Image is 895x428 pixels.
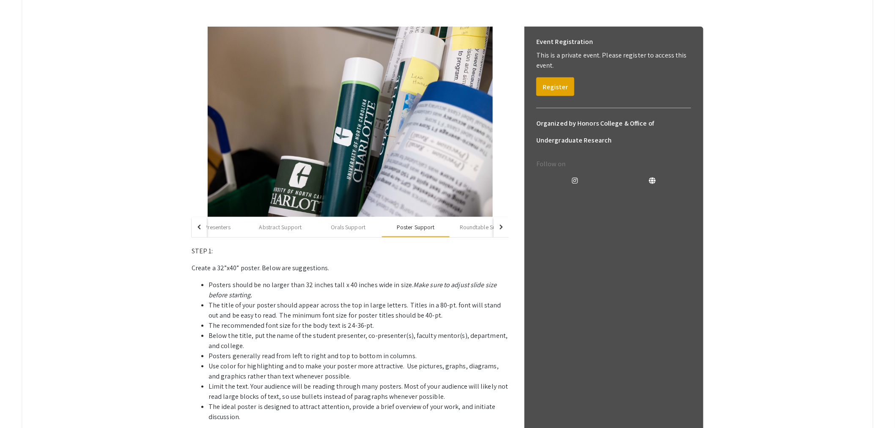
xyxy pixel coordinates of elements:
[195,223,231,232] div: For Presenters
[209,280,509,300] li: Posters should be no larger than 32 inches tall x 40 inches wide in size.
[460,223,510,232] div: Roundtable Support
[209,300,509,321] li: The title of your poster should appear across the top in large letters. Titles in a 80-pt. font w...
[397,223,434,232] div: Poster Support
[536,77,574,96] button: Register
[536,115,691,149] h6: Organized by Honors College & Office of Undergraduate Research
[209,381,509,402] li: Limit the text. Your audience will be reading through many posters. Most of your audience will li...
[331,223,365,232] div: Orals Support
[536,159,691,169] p: Follow on
[209,351,509,361] li: Posters generally read from left to right and top to bottom in columns.
[6,390,36,422] iframe: Chat
[536,33,593,50] h6: Event Registration
[192,263,509,273] p: Create a 32”x40” poster. Below are suggestions.
[208,27,493,217] img: 59b9fcbe-6bc5-4e6d-967d-67fe823bd54b.jpg
[209,402,509,422] li: The ideal poster is designed to attract attention, provide a brief overview of your work, and ini...
[192,246,509,256] p: STEP 1:
[536,50,691,71] p: This is a private event. Please register to access this event.
[209,361,509,381] li: Use color for highlighting and to make your poster more attractive. Use pictures, graphs, diagram...
[259,223,302,232] div: Abstract Support
[209,321,509,331] li: The recommended font size for the body text is 24-36-pt.
[209,331,509,351] li: Below the title, put the name of the student presenter, co-presenter(s), faculty mentor(s), depar...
